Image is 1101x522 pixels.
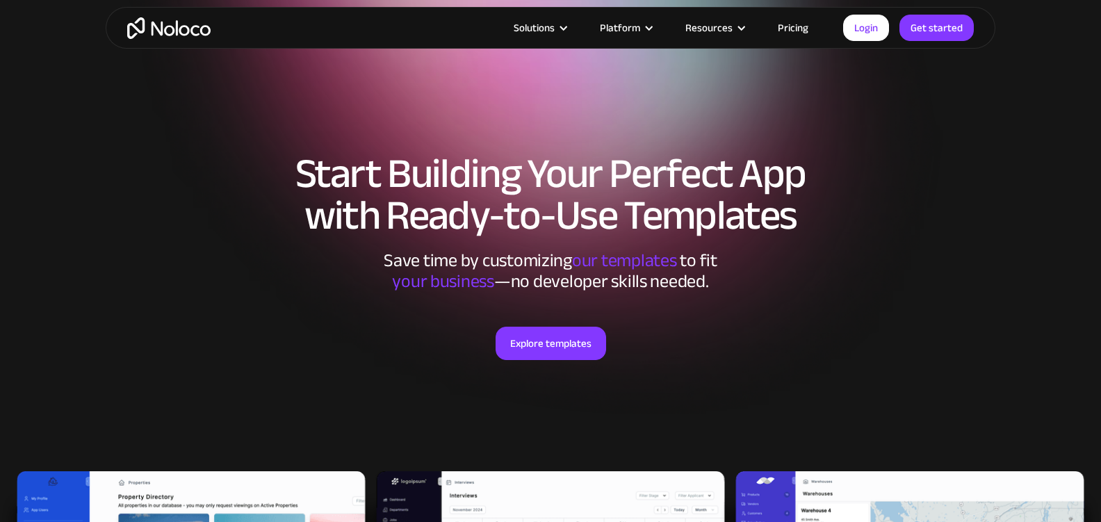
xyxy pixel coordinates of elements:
a: Explore templates [496,327,606,360]
h1: Start Building Your Perfect App with Ready-to-Use Templates [120,153,981,236]
a: Login [843,15,889,41]
a: Get started [899,15,974,41]
div: Solutions [496,19,582,37]
div: Save time by customizing to fit ‍ —no developer skills needed. [342,250,759,292]
div: Solutions [514,19,555,37]
div: Platform [600,19,640,37]
a: home [127,17,211,39]
div: Resources [668,19,760,37]
div: Platform [582,19,668,37]
a: Pricing [760,19,826,37]
span: your business [392,264,494,298]
div: Resources [685,19,733,37]
span: our templates [572,243,677,277]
